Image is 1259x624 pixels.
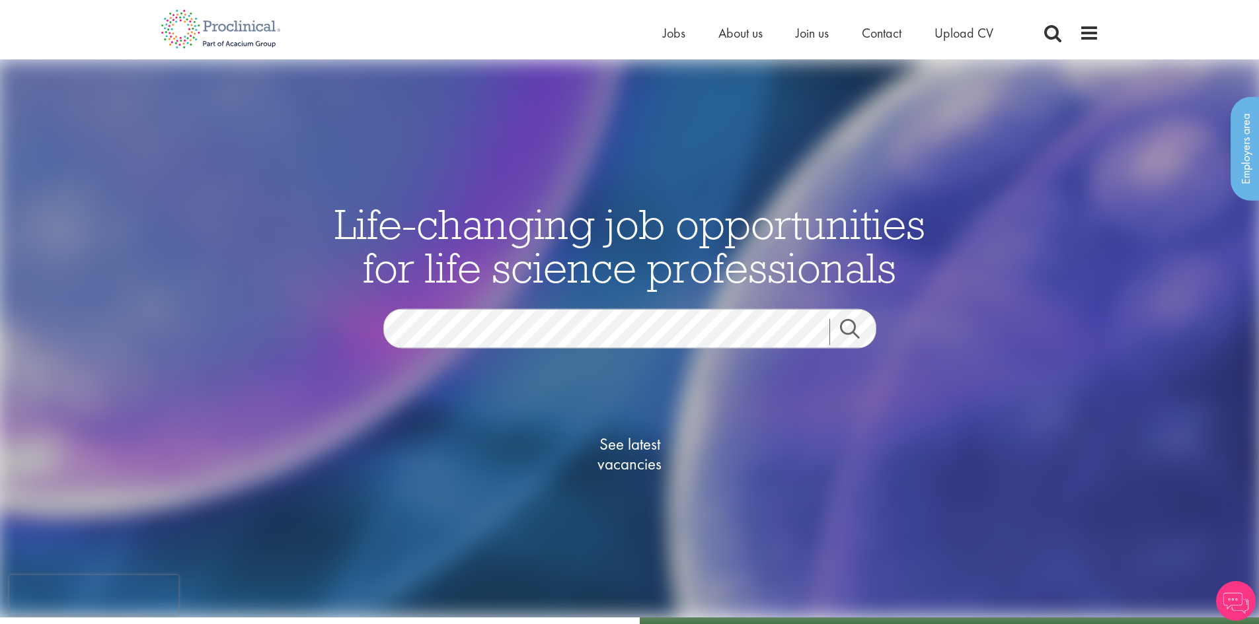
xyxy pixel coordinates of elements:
iframe: reCAPTCHA [9,575,178,615]
span: Life-changing job opportunities for life science professionals [334,197,925,293]
img: Chatbot [1216,581,1256,621]
a: Contact [862,24,901,42]
a: Job search submit button [829,318,886,345]
a: Join us [796,24,829,42]
span: See latest vacancies [564,434,696,473]
a: About us [718,24,763,42]
a: Upload CV [935,24,993,42]
a: See latestvacancies [564,381,696,526]
a: Jobs [663,24,685,42]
